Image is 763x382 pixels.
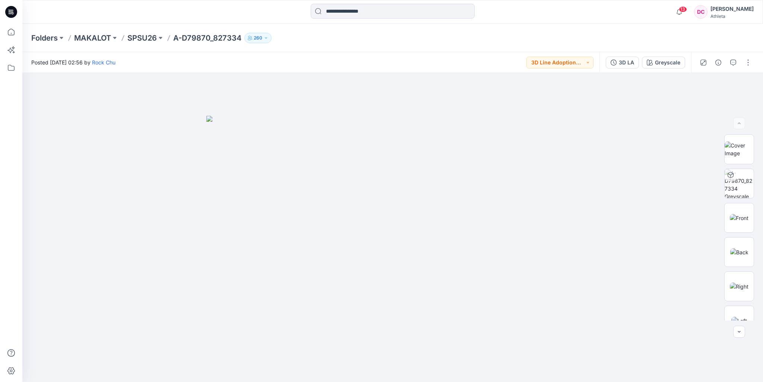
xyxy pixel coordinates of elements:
[606,57,639,69] button: 3D LA
[619,58,634,67] div: 3D LA
[254,34,262,42] p: 260
[725,141,754,157] img: Cover Image
[694,5,707,19] div: DC
[173,33,241,43] p: A-D79870_827334
[244,33,272,43] button: 260
[679,6,687,12] span: 13
[710,4,754,13] div: [PERSON_NAME]
[710,13,754,19] div: Athleta
[92,59,115,66] a: Rock Chu
[712,57,724,69] button: Details
[31,58,115,66] span: Posted [DATE] 02:56 by
[655,58,680,67] div: Greyscale
[31,33,58,43] a: Folders
[730,214,748,222] img: Front
[730,283,748,290] img: Right
[725,169,754,198] img: A-D79870_827334 Greyscale
[730,248,748,256] img: Back
[731,317,747,325] img: Left
[74,33,111,43] a: MAKALOT
[206,116,579,382] img: eyJhbGciOiJIUzI1NiIsImtpZCI6IjAiLCJzbHQiOiJzZXMiLCJ0eXAiOiJKV1QifQ.eyJkYXRhIjp7InR5cGUiOiJzdG9yYW...
[127,33,157,43] a: SPSU26
[642,57,685,69] button: Greyscale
